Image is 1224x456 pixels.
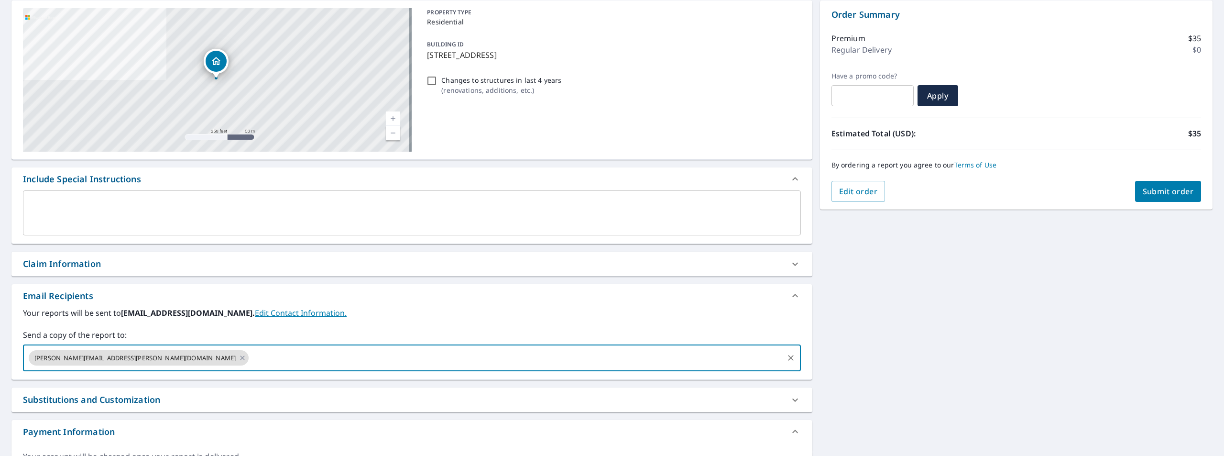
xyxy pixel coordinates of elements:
[831,44,892,56] p: Regular Delivery
[11,388,812,412] div: Substitutions and Customization
[386,126,400,140] a: Current Level 17, Zoom Out
[925,90,951,101] span: Apply
[954,160,997,169] a: Terms of Use
[11,252,812,276] div: Claim Information
[255,308,347,318] a: EditContactInfo
[441,85,561,95] p: ( renovations, additions, etc. )
[427,17,797,27] p: Residential
[29,350,249,366] div: [PERSON_NAME][EMAIL_ADDRESS][PERSON_NAME][DOMAIN_NAME]
[23,307,801,319] label: Your reports will be sent to
[121,308,255,318] b: [EMAIL_ADDRESS][DOMAIN_NAME].
[204,49,229,78] div: Dropped pin, building 1, Residential property, 1639 Redbud Dr Troy, MI 48098
[831,72,914,80] label: Have a promo code?
[1192,44,1201,56] p: $0
[831,33,865,44] p: Premium
[11,284,812,307] div: Email Recipients
[1188,128,1201,139] p: $35
[11,420,812,443] div: Payment Information
[441,75,561,85] p: Changes to structures in last 4 years
[839,186,878,197] span: Edit order
[427,40,464,48] p: BUILDING ID
[918,85,958,106] button: Apply
[831,181,885,202] button: Edit order
[831,161,1201,169] p: By ordering a report you agree to our
[23,425,115,438] div: Payment Information
[1135,181,1202,202] button: Submit order
[784,351,798,365] button: Clear
[427,49,797,61] p: [STREET_ADDRESS]
[23,257,101,270] div: Claim Information
[23,393,160,406] div: Substitutions and Customization
[23,289,93,302] div: Email Recipients
[23,329,801,341] label: Send a copy of the report to:
[23,173,141,186] div: Include Special Instructions
[831,8,1201,21] p: Order Summary
[1143,186,1194,197] span: Submit order
[1188,33,1201,44] p: $35
[831,128,1016,139] p: Estimated Total (USD):
[29,354,241,363] span: [PERSON_NAME][EMAIL_ADDRESS][PERSON_NAME][DOMAIN_NAME]
[11,167,812,190] div: Include Special Instructions
[386,111,400,126] a: Current Level 17, Zoom In
[427,8,797,17] p: PROPERTY TYPE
